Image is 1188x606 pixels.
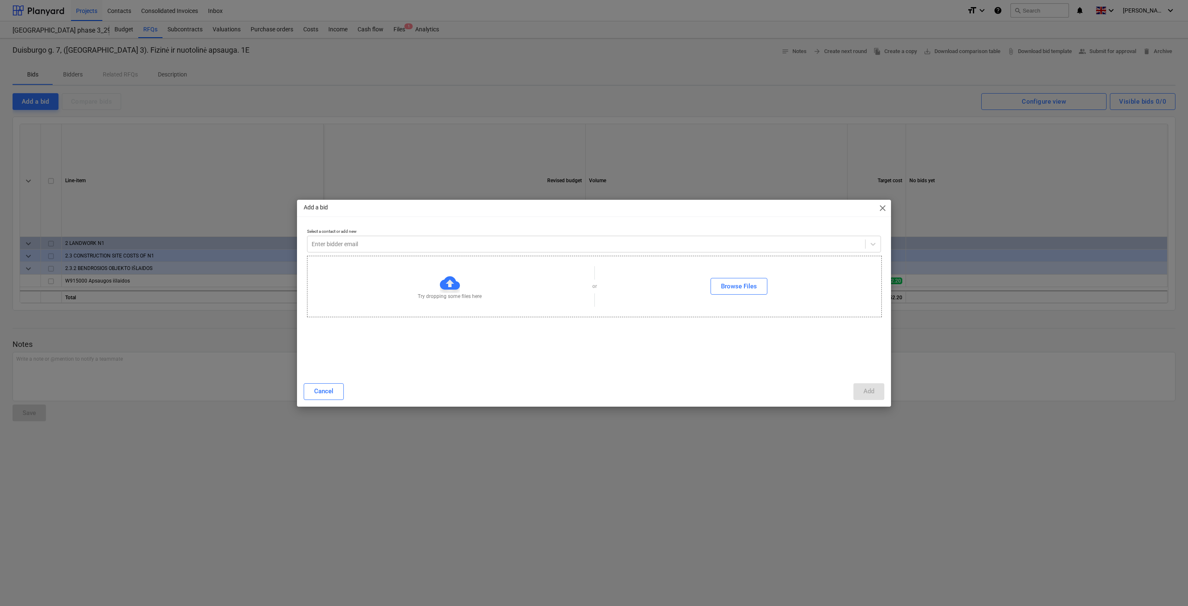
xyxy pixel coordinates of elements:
[721,281,757,292] div: Browse Files
[307,256,882,317] div: Try dropping some files hereorBrowse Files
[1146,566,1188,606] iframe: Chat Widget
[418,293,482,300] p: Try dropping some files here
[592,283,597,290] p: or
[307,229,881,236] p: Select a contact or add new
[878,203,888,213] span: close
[304,383,344,400] button: Cancel
[314,386,333,397] div: Cancel
[304,203,328,212] p: Add a bid
[711,278,767,295] button: Browse Files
